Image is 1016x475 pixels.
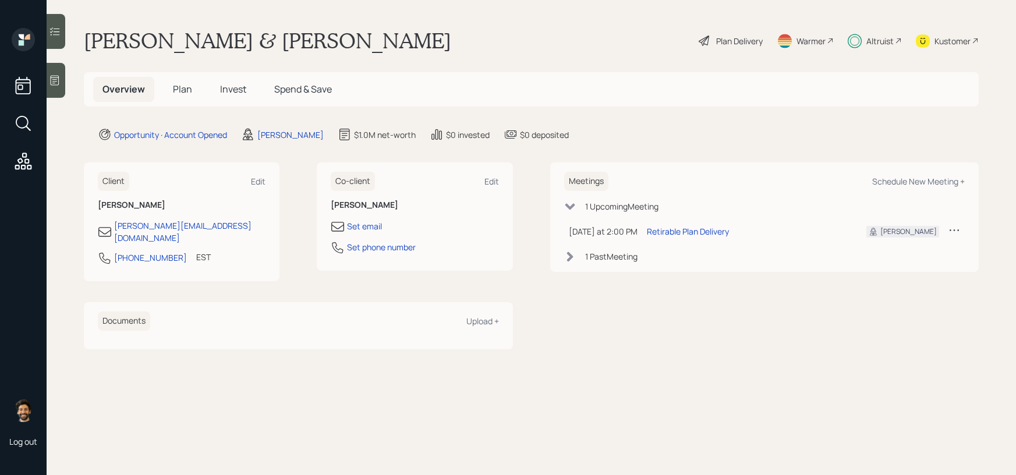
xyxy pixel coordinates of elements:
div: Kustomer [934,35,971,47]
div: Warmer [796,35,826,47]
div: Retirable Plan Delivery [647,225,729,238]
div: Plan Delivery [716,35,763,47]
div: Log out [9,436,37,447]
h6: [PERSON_NAME] [331,200,498,210]
div: Edit [484,176,499,187]
div: Opportunity · Account Opened [114,129,227,141]
div: [DATE] at 2:00 PM [569,225,638,238]
div: Altruist [866,35,894,47]
span: Plan [173,83,192,95]
div: [PERSON_NAME] [257,129,324,141]
div: 1 Upcoming Meeting [585,200,659,212]
div: [PERSON_NAME] [880,226,937,237]
div: Set phone number [347,241,416,253]
h6: Documents [98,311,150,331]
h6: Co-client [331,172,375,191]
h1: [PERSON_NAME] & [PERSON_NAME] [84,28,451,54]
img: eric-schwartz-headshot.png [12,399,35,422]
div: EST [196,251,211,263]
h6: Meetings [564,172,608,191]
div: $0 invested [446,129,490,141]
div: Set email [347,220,382,232]
div: Edit [251,176,265,187]
h6: Client [98,172,129,191]
div: Schedule New Meeting + [872,176,965,187]
span: Overview [102,83,145,95]
span: Invest [220,83,246,95]
h6: [PERSON_NAME] [98,200,265,210]
span: Spend & Save [274,83,332,95]
div: [PHONE_NUMBER] [114,251,187,264]
div: $1.0M net-worth [354,129,416,141]
div: Upload + [466,316,499,327]
div: 1 Past Meeting [585,250,638,263]
div: $0 deposited [520,129,569,141]
div: [PERSON_NAME][EMAIL_ADDRESS][DOMAIN_NAME] [114,219,265,244]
